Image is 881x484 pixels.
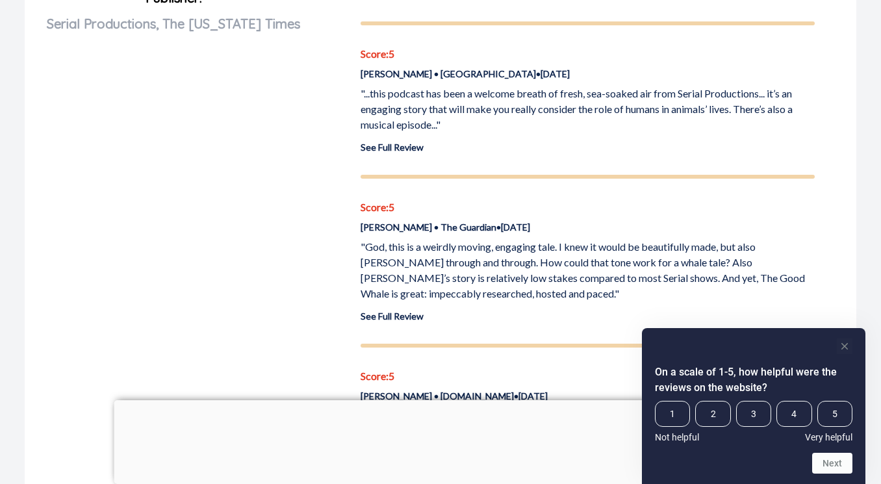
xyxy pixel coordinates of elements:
[736,401,771,427] span: 3
[114,400,767,481] iframe: Advertisement
[361,368,815,384] p: Score: 5
[361,67,815,81] p: [PERSON_NAME] • [GEOGRAPHIC_DATA] • [DATE]
[47,16,300,32] span: Serial Productions, The [US_STATE] Times
[805,432,852,442] span: Very helpful
[776,401,811,427] span: 4
[361,220,815,234] p: [PERSON_NAME] • The Guardian • [DATE]
[361,199,815,215] p: Score: 5
[361,311,424,322] a: See Full Review
[812,453,852,474] button: Next question
[817,401,852,427] span: 5
[655,338,852,474] div: On a scale of 1-5, how helpful were the reviews on the website? Select an option from 1 to 5, wit...
[361,86,815,133] p: "...this podcast has been a welcome breath of fresh, sea-soaked air from Serial Productions... it...
[655,364,852,396] h2: On a scale of 1-5, how helpful were the reviews on the website? Select an option from 1 to 5, wit...
[655,401,852,442] div: On a scale of 1-5, how helpful were the reviews on the website? Select an option from 1 to 5, wit...
[361,239,815,301] p: "God, this is a weirdly moving, engaging tale. I knew it would be beautifully made, but also [PER...
[695,401,730,427] span: 2
[655,432,699,442] span: Not helpful
[655,401,690,427] span: 1
[361,389,815,403] p: [PERSON_NAME] • [DOMAIN_NAME] • [DATE]
[361,46,815,62] p: Score: 5
[837,338,852,354] button: Hide survey
[361,142,424,153] a: See Full Review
